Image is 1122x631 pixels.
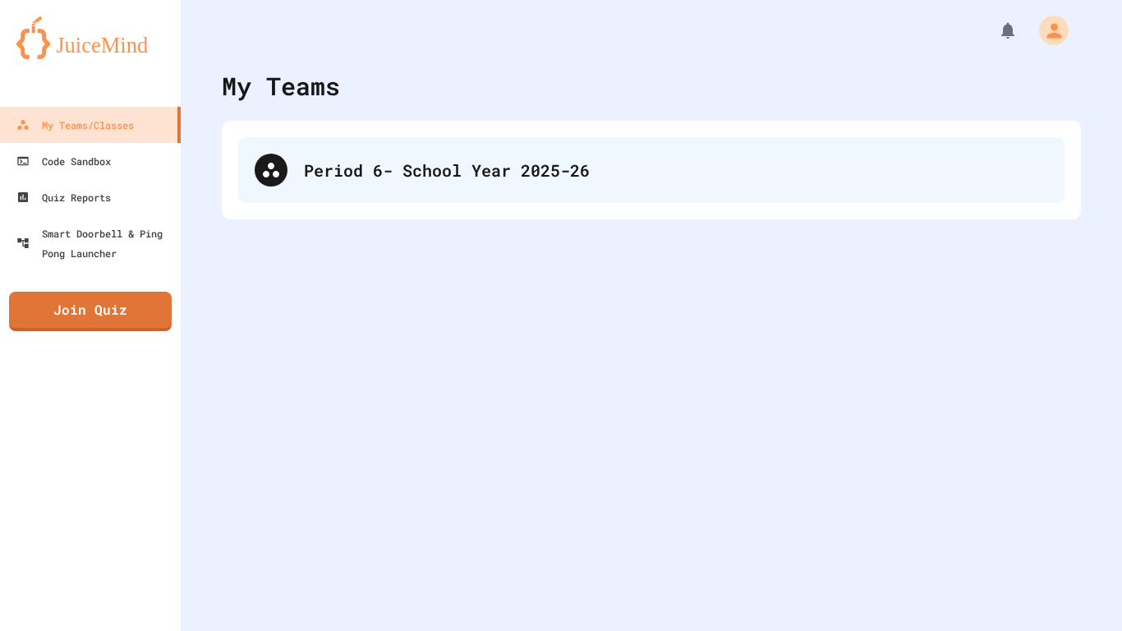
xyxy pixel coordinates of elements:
[16,223,174,263] div: Smart Doorbell & Ping Pong Launcher
[238,137,1065,203] div: Period 6- School Year 2025-26
[16,115,134,135] div: My Teams/Classes
[9,292,172,331] a: Join Quiz
[968,16,1022,44] div: My Notifications
[16,151,111,171] div: Code Sandbox
[16,16,164,59] img: logo-orange.svg
[1022,12,1073,49] div: My Account
[16,187,111,207] div: Quiz Reports
[222,67,340,104] div: My Teams
[304,158,1048,182] div: Period 6- School Year 2025-26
